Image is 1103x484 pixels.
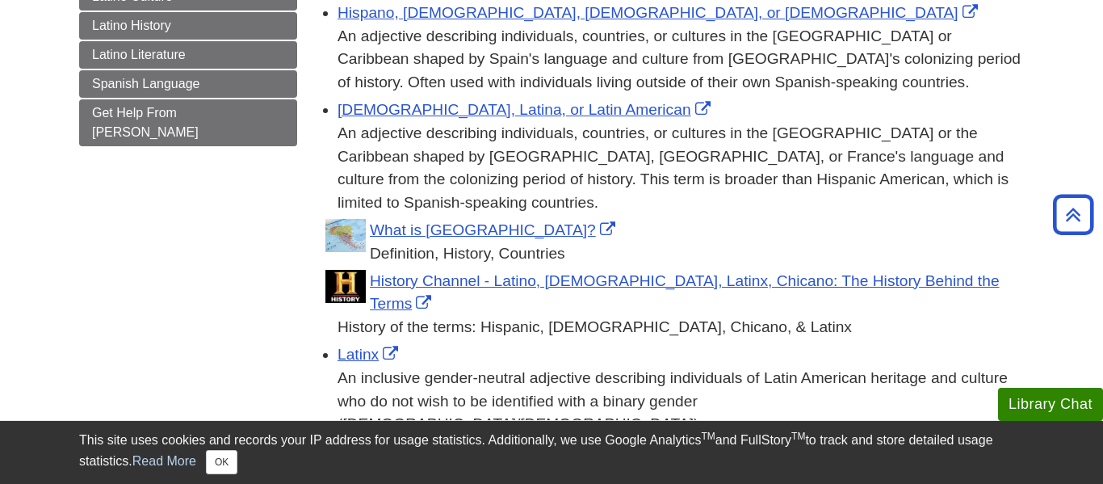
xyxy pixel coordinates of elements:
a: Latino History [79,12,297,40]
a: Get Help From [PERSON_NAME] [79,99,297,146]
div: An adjective describing individuals, countries, or cultures in the [GEOGRAPHIC_DATA] or Caribbean... [338,25,1024,95]
a: Link opens in new window [370,272,1000,313]
a: Read More [132,454,196,468]
div: Definition, History, Countries [338,242,1024,266]
div: An adjective describing individuals, countries, or cultures in the [GEOGRAPHIC_DATA] or the Carib... [338,122,1024,215]
span: Get Help From [PERSON_NAME] [92,106,199,139]
a: Back to Top [1047,204,1099,225]
button: Library Chat [998,388,1103,421]
a: Link opens in new window [338,346,402,363]
a: Spanish Language [79,70,297,98]
span: Latino History [92,19,171,32]
sup: TM [701,431,715,442]
div: History of the terms: Hispanic, [DEMOGRAPHIC_DATA], Chicano, & Latinx [338,316,1024,339]
div: An inclusive gender-neutral adjective describing individuals of Latin American heritage and cultu... [338,367,1024,436]
a: Link opens in new window [370,221,619,238]
a: Link opens in new window [338,101,715,118]
button: Close [206,450,237,474]
sup: TM [791,431,805,442]
a: Link opens in new window [338,4,982,21]
div: This site uses cookies and records your IP address for usage statistics. Additionally, we use Goo... [79,431,1024,474]
span: Latino Literature [92,48,186,61]
span: Spanish Language [92,77,199,90]
a: Latino Literature [79,41,297,69]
